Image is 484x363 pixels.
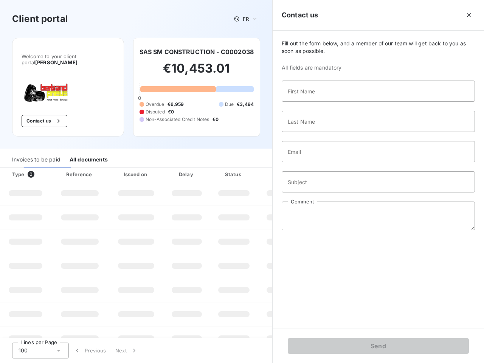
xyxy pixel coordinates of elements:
[282,171,475,192] input: placeholder
[282,40,475,55] span: Fill out the form below, and a member of our team will get back to you as soon as possible.
[70,152,108,168] div: All documents
[282,64,475,71] span: All fields are mandatory
[69,343,111,358] button: Previous
[237,101,254,108] span: €3,494
[213,116,219,123] span: €0
[211,171,256,178] div: Status
[140,47,254,56] h6: SAS SM CONSTRUCTION - C0002038
[225,101,234,108] span: Due
[282,81,475,102] input: placeholder
[12,152,60,168] div: Invoices to be paid
[259,171,308,178] div: Amount
[138,95,141,101] span: 0
[22,115,67,127] button: Contact us
[19,347,28,354] span: 100
[35,59,78,65] span: [PERSON_NAME]
[8,171,50,178] div: Type
[146,101,164,108] span: Overdue
[282,111,475,132] input: placeholder
[168,101,184,108] span: €6,959
[168,109,174,115] span: €0
[288,338,469,354] button: Send
[22,53,115,65] span: Welcome to your client portal
[110,171,162,178] div: Issued on
[243,16,249,22] span: FR
[28,171,34,178] span: 0
[140,61,254,84] h2: €10,453.01
[146,109,165,115] span: Disputed
[282,10,318,20] h5: Contact us
[282,141,475,162] input: placeholder
[22,84,70,103] img: Company logo
[12,12,68,26] h3: Client portal
[165,171,208,178] div: Delay
[146,116,209,123] span: Non-Associated Credit Notes
[111,343,143,358] button: Next
[66,171,92,177] div: Reference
